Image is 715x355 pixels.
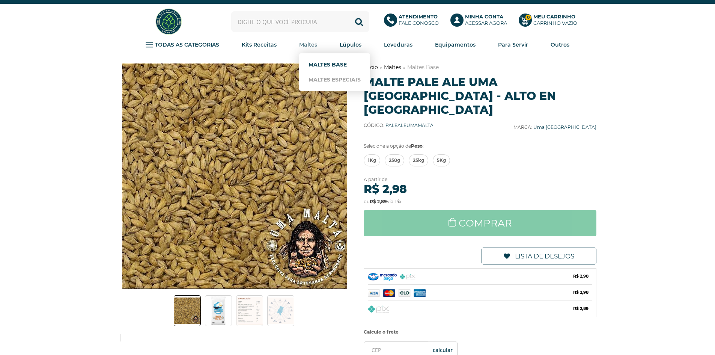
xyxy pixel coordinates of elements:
[268,298,294,324] img: Malte Pale Ale Uma Malta - Alto En El Cielo - Imagem 4
[309,72,361,87] a: Maltes Especiais
[122,63,347,289] img: Malte Pale Ale Uma Malta - Alto En El Cielo
[267,295,294,326] a: Malte Pale Ale Uma Malta - Alto En El Cielo - Imagem 4
[155,41,219,48] strong: TODAS AS CATEGORIAS
[364,199,401,204] span: ou via Pix
[370,199,387,204] strong: R$ 2,89
[242,39,277,50] a: Kits Receitas
[465,14,503,20] b: Minha Conta
[573,272,589,280] b: R$ 2,98
[385,122,434,128] span: PALEALEUMAMALTA
[384,14,443,30] a: AtendimentoFale conosco
[399,14,438,20] b: Atendimento
[465,14,507,26] p: Acessar agora
[209,296,227,326] img: Malte Pale Ale Uma Malta - Alto En El Cielo - Imagem 2
[384,64,401,71] a: Maltes
[368,305,389,313] img: Pix
[368,155,376,166] span: 1Kg
[482,248,596,264] a: Lista de Desejos
[389,155,400,166] span: 250g
[349,11,369,32] button: Buscar
[533,14,575,20] b: Meu Carrinho
[513,124,532,130] b: Marca:
[155,8,183,36] img: Hopfen Haus BrewShop
[409,154,428,166] a: 25kg
[385,154,404,166] a: 250g
[551,41,569,48] strong: Outros
[340,41,361,48] strong: Lúpulos
[433,154,450,166] a: 5Kg
[364,326,597,338] label: Calcule o frete
[242,41,277,48] strong: Kits Receitas
[407,64,439,71] a: Maltes Base
[364,154,380,166] a: 1Kg
[174,295,201,326] a: Malte Pale Ale Uma Malta - Alto En El Cielo - Imagem 1
[400,274,416,279] img: PIX
[364,177,387,182] span: A partir de
[299,41,317,48] strong: Maltes
[384,41,412,48] strong: Leveduras
[299,39,317,50] a: Maltes
[573,289,589,296] b: R$ 2,98
[364,64,378,71] a: Início
[368,273,397,281] img: Mercado Pago Checkout PRO
[435,41,476,48] strong: Equipamentos
[340,39,361,50] a: Lúpulos
[399,14,439,26] p: Fale conosco
[231,11,369,32] input: Digite o que você procura
[533,124,596,130] a: Uma [GEOGRAPHIC_DATA]
[498,41,528,48] strong: Para Servir
[174,298,200,324] img: Malte Pale Ale Uma Malta - Alto En El Cielo - Imagem 1
[146,39,219,50] a: TODAS AS CATEGORIAS
[364,182,407,196] strong: R$ 2,98
[437,155,446,166] span: 5Kg
[236,295,263,326] a: Malte Pale Ale Uma Malta - Alto En El Cielo - Imagem 3
[498,39,528,50] a: Para Servir
[533,20,577,26] div: Carrinho Vazio
[309,57,361,72] a: Maltes Base
[384,39,412,50] a: Leveduras
[551,39,569,50] a: Outros
[364,122,384,128] b: Código:
[573,305,589,313] b: R$ 2,89
[525,14,531,21] strong: 0
[435,39,476,50] a: Equipamentos
[411,143,423,149] b: Peso
[205,295,232,326] a: Malte Pale Ale Uma Malta - Alto En El Cielo - Imagem 2
[368,289,441,297] img: Mercado Pago
[236,297,263,325] img: Malte Pale Ale Uma Malta - Alto En El Cielo - Imagem 3
[364,75,597,117] h1: Malte Pale Ale Uma [GEOGRAPHIC_DATA] - Alto En [GEOGRAPHIC_DATA]
[413,155,424,166] span: 25kg
[450,14,511,30] a: Minha ContaAcessar agora
[364,210,597,236] a: Comprar
[364,143,424,149] span: Selecione a opção de :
